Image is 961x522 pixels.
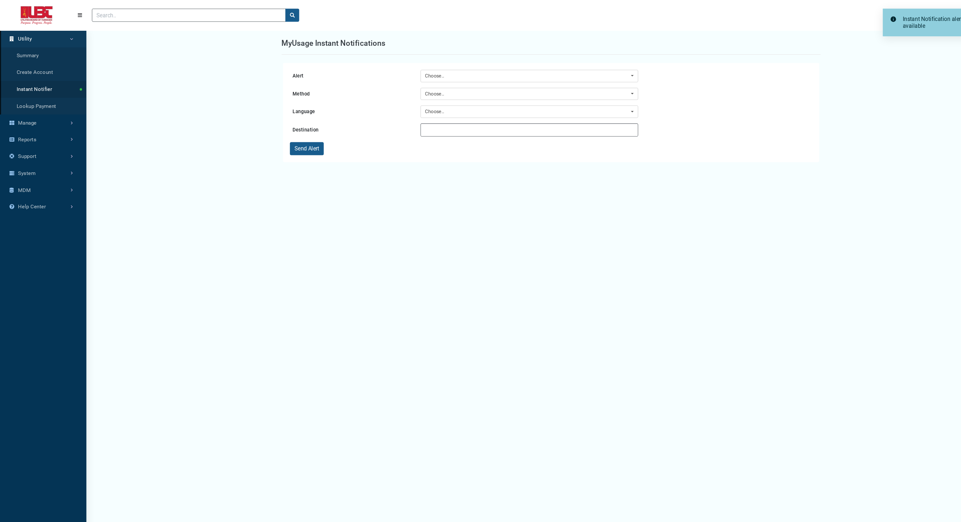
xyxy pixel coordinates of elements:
[398,100,604,112] button: Choose..
[854,15,922,27] span: Instant Notification alerts not available
[933,15,938,20] div: Pin
[402,102,596,109] div: Choose..
[402,68,596,76] div: Choose..
[266,35,364,46] h1: MyUsage Instant Notifications
[402,85,596,93] div: Choose..
[941,15,946,20] div: Close
[5,6,64,23] img: ALTSK Logo
[274,100,398,112] label: Language
[274,134,306,147] button: Send Alert
[87,8,270,21] input: Search
[270,8,283,21] button: search
[274,83,398,95] label: Method
[274,66,398,78] label: Alert
[69,9,82,20] button: Menu
[913,7,956,22] a: User Settings
[398,83,604,95] button: Choose..
[398,66,604,78] button: Choose..
[274,117,398,129] label: Destination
